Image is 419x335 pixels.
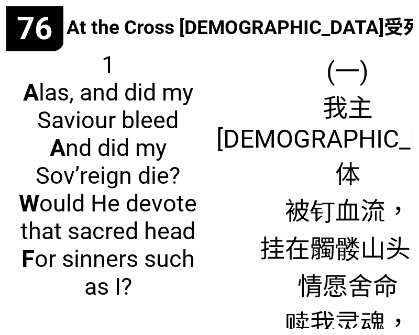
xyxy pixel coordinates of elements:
b: A [23,79,39,106]
span: 1 las, and did my Saviour bleed nd did my Sov’reign die? ould He devote that sacred head or sinne... [13,51,203,300]
span: 76 [17,10,52,47]
b: A [50,134,65,162]
b: F [21,245,35,273]
b: W [19,189,39,217]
